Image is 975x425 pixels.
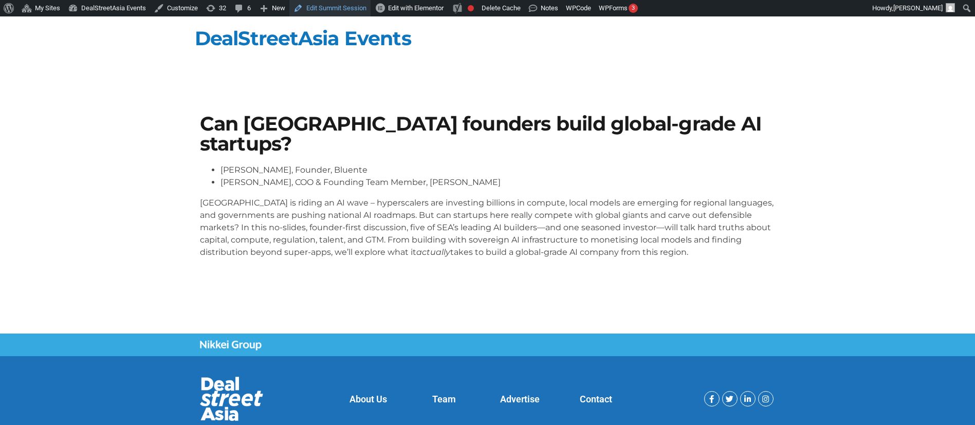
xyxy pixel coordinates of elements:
[893,4,943,12] span: [PERSON_NAME]
[500,394,540,404] a: Advertise
[220,164,776,176] li: [PERSON_NAME], Founder, Bluente
[629,4,638,13] div: 3
[432,394,456,404] a: Team
[468,5,474,11] div: Focus keyphrase not set
[580,394,612,404] a: Contact
[220,176,776,189] li: [PERSON_NAME], COO & Founding Team Member, [PERSON_NAME]
[200,340,262,350] img: Nikkei Group
[200,114,776,154] h1: Can [GEOGRAPHIC_DATA] founders build global-grade AI startups?
[200,197,776,258] p: [GEOGRAPHIC_DATA] is riding an AI wave – hyperscalers are investing billions in compute, local mo...
[349,394,387,404] a: About Us
[388,4,444,12] span: Edit with Elementor
[195,26,411,50] a: DealStreetAsia Events
[416,247,450,257] em: actually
